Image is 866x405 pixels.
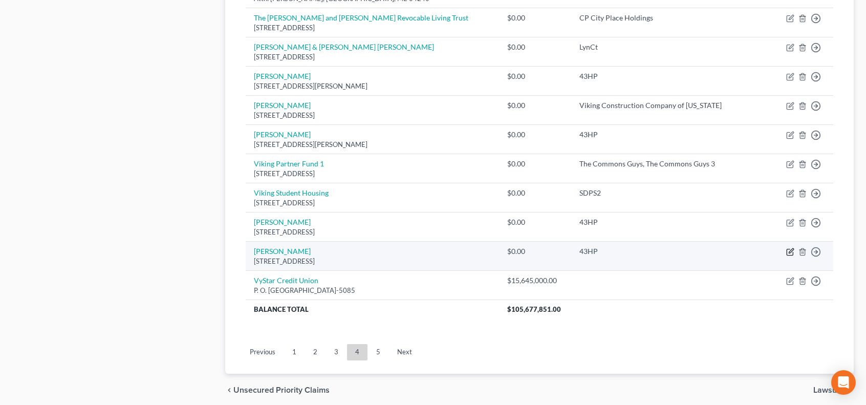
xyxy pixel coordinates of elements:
div: Open Intercom Messenger [831,370,856,395]
div: $0.00 [507,13,563,23]
a: Next [389,344,420,360]
div: [STREET_ADDRESS][PERSON_NAME] [254,140,491,150]
div: [STREET_ADDRESS] [254,169,491,179]
a: 3 [326,344,347,360]
div: LynCt [579,42,765,52]
span: Lawsuits [813,386,846,394]
a: [PERSON_NAME] [254,218,311,226]
div: $0.00 [507,130,563,140]
a: [PERSON_NAME] [254,130,311,139]
div: [STREET_ADDRESS] [254,227,491,237]
div: 43HP [579,71,765,81]
div: The Commons Guys, The Commons Guys 3 [579,159,765,169]
div: 43HP [579,217,765,227]
div: $0.00 [507,71,563,81]
div: CP City Place Holdings [579,13,765,23]
a: [PERSON_NAME] & [PERSON_NAME] [PERSON_NAME] [254,42,434,51]
a: 5 [368,344,388,360]
button: Lawsuits chevron_right [813,386,854,394]
a: VyStar Credit Union [254,276,318,285]
a: [PERSON_NAME] [254,247,311,255]
div: [STREET_ADDRESS] [254,23,491,33]
div: $15,645,000.00 [507,275,563,286]
div: $0.00 [507,217,563,227]
div: 43HP [579,130,765,140]
a: [PERSON_NAME] [254,101,311,110]
div: $0.00 [507,246,563,257]
th: Balance Total [246,300,499,318]
a: Viking Student Housing [254,188,329,197]
div: SDPS2 [579,188,765,198]
div: [STREET_ADDRESS] [254,111,491,120]
div: [STREET_ADDRESS] [254,198,491,208]
span: $105,677,851.00 [507,305,561,313]
a: The [PERSON_NAME] and [PERSON_NAME] Revocable Living Trust [254,13,468,22]
div: P. O. [GEOGRAPHIC_DATA]-5085 [254,286,491,295]
div: $0.00 [507,42,563,52]
div: [STREET_ADDRESS] [254,52,491,62]
a: 1 [284,344,305,360]
a: [PERSON_NAME] [254,72,311,80]
a: 2 [305,344,326,360]
i: chevron_left [225,386,233,394]
button: chevron_left Unsecured Priority Claims [225,386,330,394]
a: 4 [347,344,367,360]
div: $0.00 [507,188,563,198]
div: [STREET_ADDRESS][PERSON_NAME] [254,81,491,91]
div: $0.00 [507,100,563,111]
span: Unsecured Priority Claims [233,386,330,394]
a: Previous [242,344,284,360]
div: [STREET_ADDRESS] [254,257,491,266]
div: Viking Construction Company of [US_STATE] [579,100,765,111]
a: Viking Partner Fund 1 [254,159,324,168]
div: 43HP [579,246,765,257]
div: $0.00 [507,159,563,169]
